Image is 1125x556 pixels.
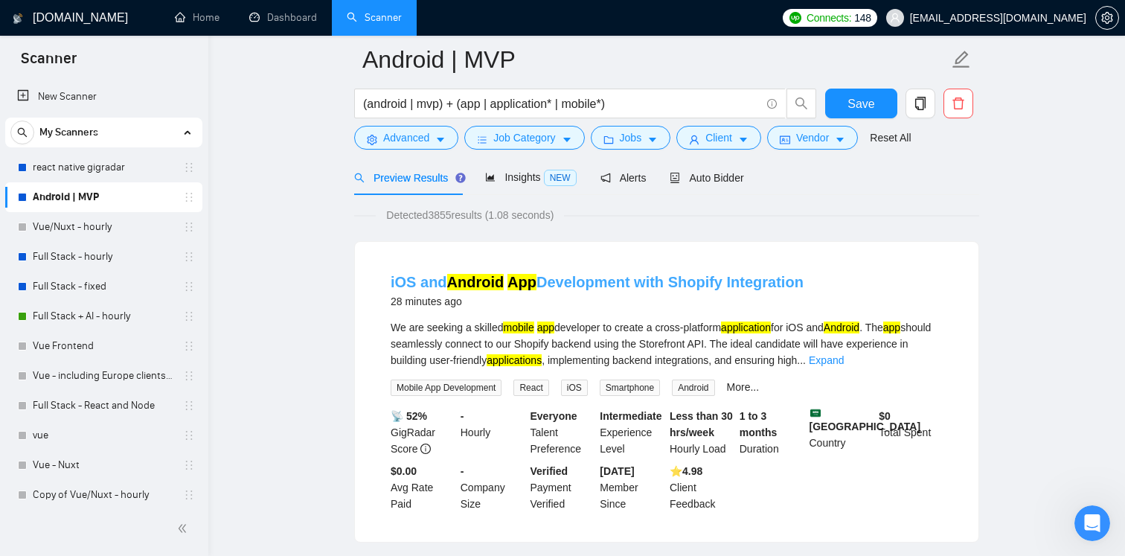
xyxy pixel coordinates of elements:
span: Advanced [383,130,429,146]
mark: app [883,322,900,333]
span: Save [847,95,874,113]
a: react native gigradar [33,153,174,182]
span: info-circle [420,444,431,454]
span: robot [670,173,680,183]
mark: application [721,322,771,333]
div: Duration [737,408,807,457]
span: notification [600,173,611,183]
mark: app [537,322,554,333]
button: Save [825,89,897,118]
a: Android | MVP [33,182,174,212]
b: Less than 30 hrs/week [670,410,733,438]
div: We are seeking a skilled developer to create a cross-platform for iOS and . The should seamlessly... [391,319,943,368]
span: 148 [854,10,871,26]
b: Intermediate [600,410,661,422]
b: 1 to 3 months [740,410,778,438]
a: More... [727,381,760,393]
mark: Android [824,322,859,333]
div: Experience Level [597,408,667,457]
span: holder [183,310,195,322]
span: delete [944,97,972,110]
b: - [461,465,464,477]
span: Mobile App Development [391,380,501,396]
button: search [786,89,816,118]
button: search [10,121,34,144]
mark: mobile [503,322,533,333]
a: dashboardDashboard [249,11,317,24]
a: Full Stack + AI - hourly [33,301,174,331]
a: Vue/Nuxt - hourly [33,212,174,242]
button: delete [943,89,973,118]
button: userClientcaret-down [676,126,761,150]
b: $ 0 [879,410,891,422]
div: Total Spent [876,408,946,457]
span: setting [1096,12,1118,24]
span: caret-down [738,134,749,145]
span: area-chart [485,172,496,182]
div: Avg Rate Paid [388,463,458,512]
span: holder [183,162,195,173]
a: vue [33,421,174,450]
button: idcardVendorcaret-down [767,126,858,150]
span: NEW [544,170,577,186]
b: $0.00 [391,465,417,477]
span: holder [183,221,195,233]
iframe: Intercom live chat [1074,505,1110,541]
span: holder [183,489,195,501]
a: searchScanner [347,11,402,24]
a: New Scanner [17,82,190,112]
b: [DATE] [600,465,634,477]
span: bars [477,134,487,145]
a: Vue - including Europe clients | only search title [33,361,174,391]
a: iOS andAndroid AppDevelopment with Shopify Integration [391,274,804,290]
span: double-left [177,521,192,536]
span: idcard [780,134,790,145]
b: 📡 52% [391,410,427,422]
span: Alerts [600,172,647,184]
span: holder [183,429,195,441]
a: Reset All [870,130,911,146]
div: Company Size [458,463,528,512]
span: Preview Results [354,172,461,184]
span: Insights [485,171,576,183]
a: Vue - Nuxt [33,450,174,480]
div: Tooltip anchor [454,171,467,185]
span: caret-down [647,134,658,145]
span: holder [183,191,195,203]
a: setting [1095,12,1119,24]
input: Scanner name... [362,41,949,78]
span: edit [952,50,971,69]
span: holder [183,459,195,471]
div: Talent Preference [528,408,597,457]
button: copy [906,89,935,118]
div: GigRadar Score [388,408,458,457]
div: Payment Verified [528,463,597,512]
div: Client Feedback [667,463,737,512]
span: holder [183,251,195,263]
a: Full Stack - fixed [33,272,174,301]
span: Detected 3855 results (1.08 seconds) [376,207,564,223]
span: copy [906,97,935,110]
span: setting [367,134,377,145]
button: setting [1095,6,1119,30]
span: folder [603,134,614,145]
div: Country [807,408,876,457]
span: search [11,127,33,138]
span: ... [797,354,806,366]
span: Client [705,130,732,146]
span: user [890,13,900,23]
span: Scanner [9,48,89,79]
span: holder [183,370,195,382]
span: Connects: [807,10,851,26]
a: Expand [809,354,844,366]
b: [GEOGRAPHIC_DATA] [810,408,921,432]
button: folderJobscaret-down [591,126,671,150]
span: Android [672,380,714,396]
a: Full Stack - hourly [33,242,174,272]
a: Vue Frontend [33,331,174,361]
span: Smartphone [600,380,660,396]
span: holder [183,400,195,412]
span: search [787,97,815,110]
b: Verified [531,465,568,477]
li: New Scanner [5,82,202,112]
